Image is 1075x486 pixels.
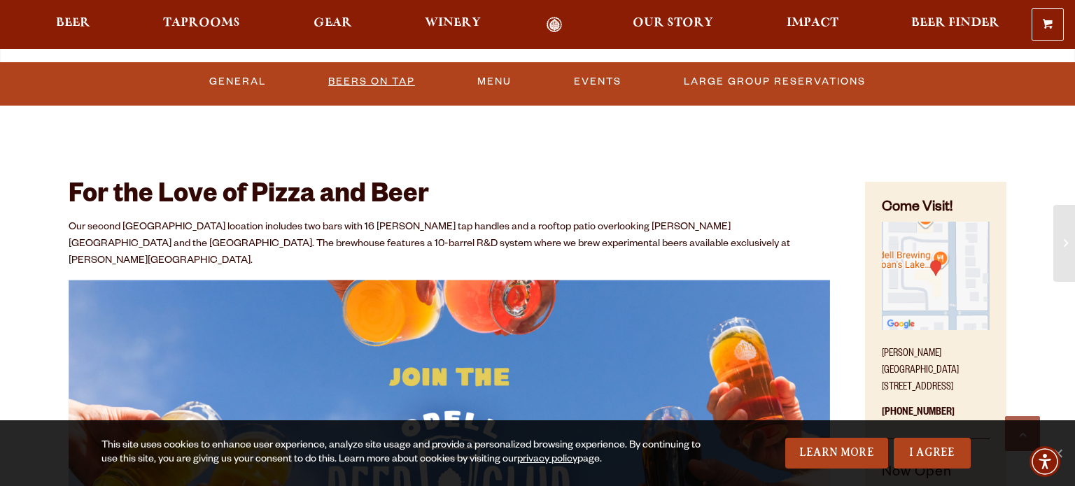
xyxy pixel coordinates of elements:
a: privacy policy [517,455,577,466]
a: Large Group Reservations [678,66,871,98]
span: Impact [787,17,838,29]
h2: For the Love of Pizza and Beer [69,182,830,213]
a: Odell Home [528,17,580,33]
a: Beer Finder [902,17,1009,33]
div: Accessibility Menu [1030,446,1060,477]
a: Impact [778,17,848,33]
img: Small thumbnail of location on map [882,222,990,329]
span: Gear [314,17,352,29]
a: Winery [416,17,490,33]
a: Beer [47,17,99,33]
span: Winery [425,17,481,29]
a: General [204,66,272,98]
a: Gear [304,17,361,33]
span: Our Story [633,17,713,29]
a: Find on Google Maps (opens in a new window) [882,323,990,334]
a: Learn More [785,438,888,469]
span: Beer [56,17,90,29]
span: Beer Finder [911,17,999,29]
a: Events [568,66,627,98]
div: This site uses cookies to enhance user experience, analyze site usage and provide a personalized ... [101,439,705,467]
p: [PHONE_NUMBER] [882,396,990,439]
span: Taprooms [163,17,240,29]
h4: Come Visit! [882,199,990,219]
a: I Agree [894,438,971,469]
a: Our Story [624,17,722,33]
p: Our second [GEOGRAPHIC_DATA] location includes two bars with 16 [PERSON_NAME] tap handles and a r... [69,220,830,270]
p: [PERSON_NAME][GEOGRAPHIC_DATA] [STREET_ADDRESS] [882,338,990,396]
a: Beers On Tap [323,66,421,98]
a: Scroll to top [1005,416,1040,451]
a: Taprooms [154,17,249,33]
a: Menu [472,66,517,98]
